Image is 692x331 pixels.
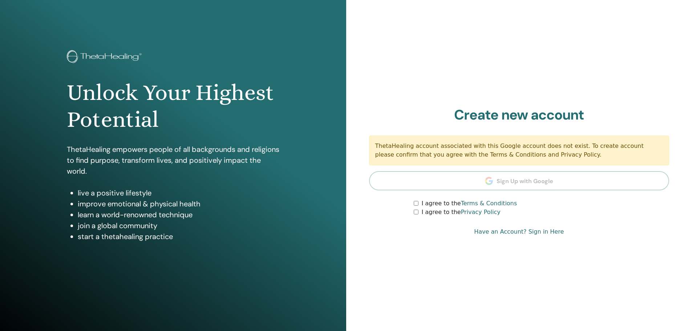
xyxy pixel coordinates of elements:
h1: Unlock Your Highest Potential [67,79,279,133]
li: start a thetahealing practice [78,231,279,242]
li: join a global community [78,220,279,231]
li: live a positive lifestyle [78,187,279,198]
a: Privacy Policy [461,209,501,215]
label: I agree to the [421,208,500,217]
p: ThetaHealing empowers people of all backgrounds and religions to find purpose, transform lives, a... [67,144,279,177]
li: learn a world-renowned technique [78,209,279,220]
a: Terms & Conditions [461,200,517,207]
div: ThetaHealing account associated with this Google account does not exist. To create account please... [369,136,669,165]
label: I agree to the [421,199,517,208]
a: Have an Account? Sign in Here [474,227,564,236]
li: improve emotional & physical health [78,198,279,209]
h2: Create new account [369,107,669,124]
